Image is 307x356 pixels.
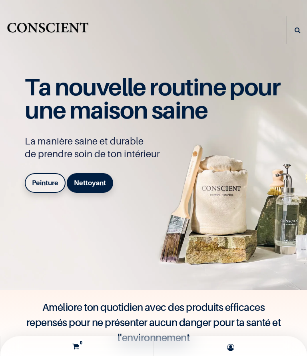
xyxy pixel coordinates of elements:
[6,20,90,41] a: Logo of Conscient
[32,179,58,187] b: Peinture
[21,300,285,345] h4: Améliore ton quotidien avec des produits efficaces repensés pour ne présenter aucun danger pour t...
[25,73,280,125] span: Ta nouvelle routine pour une maison saine
[25,135,282,160] p: La manière saine et durable de prendre soin de ton intérieur
[6,20,90,41] img: Conscient
[25,173,66,192] a: Peinture
[74,179,106,187] b: Nettoyant
[78,339,84,346] sup: 0
[67,173,113,192] a: Nettoyant
[2,336,152,356] a: 0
